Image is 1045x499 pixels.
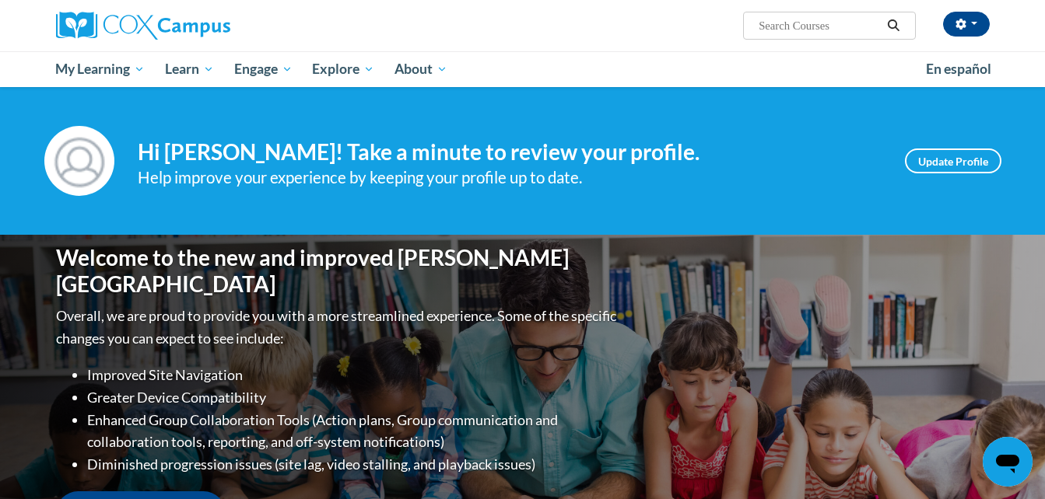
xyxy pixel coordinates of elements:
[87,386,620,409] li: Greater Device Compatibility
[234,60,293,79] span: Engage
[943,12,990,37] button: Account Settings
[155,51,224,87] a: Learn
[926,61,991,77] span: En español
[56,12,230,40] img: Cox Campus
[44,126,114,196] img: Profile Image
[138,139,882,166] h4: Hi [PERSON_NAME]! Take a minute to review your profile.
[983,437,1033,487] iframe: Button to launch messaging window
[916,53,1001,85] a: En español
[384,51,458,87] a: About
[56,305,620,350] p: Overall, we are proud to provide you with a more streamlined experience. Some of the specific cha...
[302,51,384,87] a: Explore
[224,51,303,87] a: Engage
[56,12,352,40] a: Cox Campus
[87,364,620,386] li: Improved Site Navigation
[33,51,1013,87] div: Main menu
[165,60,214,79] span: Learn
[87,409,620,454] li: Enhanced Group Collaboration Tools (Action plans, Group communication and collaboration tools, re...
[312,60,374,79] span: Explore
[138,165,882,190] div: Help improve your experience by keeping your profile up to date.
[395,60,447,79] span: About
[56,245,620,297] h1: Welcome to the new and improved [PERSON_NAME][GEOGRAPHIC_DATA]
[905,148,1001,173] a: Update Profile
[46,51,156,87] a: My Learning
[87,453,620,476] li: Diminished progression issues (site lag, video stalling, and playback issues)
[882,16,905,35] button: Search
[55,60,145,79] span: My Learning
[757,16,882,35] input: Search Courses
